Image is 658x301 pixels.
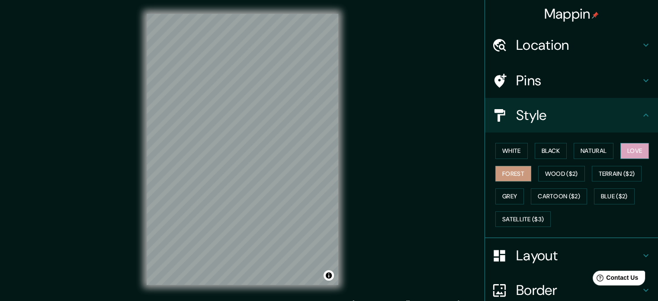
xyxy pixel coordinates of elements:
h4: Location [516,36,641,54]
button: Satellite ($3) [495,211,551,227]
div: Style [485,98,658,133]
h4: Layout [516,247,641,264]
button: White [495,143,528,159]
div: Pins [485,63,658,98]
div: Layout [485,238,658,273]
button: Natural [574,143,613,159]
img: pin-icon.png [592,12,599,19]
button: Black [535,143,567,159]
h4: Mappin [544,5,599,23]
button: Forest [495,166,531,182]
h4: Pins [516,72,641,89]
canvas: Map [147,14,338,285]
button: Love [620,143,649,159]
h4: Style [516,107,641,124]
button: Blue ($2) [594,188,635,204]
iframe: Help widget launcher [581,267,648,291]
button: Toggle attribution [324,270,334,281]
button: Wood ($2) [538,166,585,182]
button: Terrain ($2) [592,166,642,182]
h4: Border [516,282,641,299]
button: Cartoon ($2) [531,188,587,204]
div: Location [485,28,658,62]
button: Grey [495,188,524,204]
